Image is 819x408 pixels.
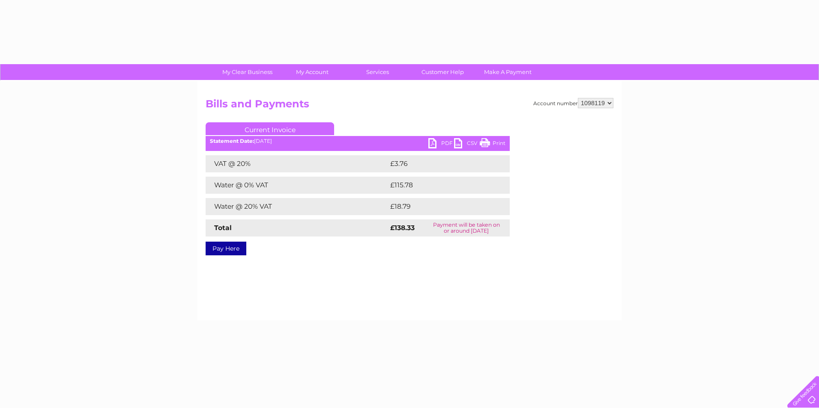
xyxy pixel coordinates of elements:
[423,219,510,237] td: Payment will be taken on or around [DATE]
[212,64,283,80] a: My Clear Business
[533,98,613,108] div: Account number
[277,64,348,80] a: My Account
[206,122,334,135] a: Current Invoice
[480,138,505,151] a: Print
[388,155,490,172] td: £3.76
[206,138,510,144] div: [DATE]
[206,242,246,255] a: Pay Here
[388,198,492,215] td: £18.79
[206,177,388,194] td: Water @ 0% VAT
[210,138,254,144] b: Statement Date:
[454,138,480,151] a: CSV
[342,64,413,80] a: Services
[206,155,388,172] td: VAT @ 20%
[214,224,232,232] strong: Total
[388,177,493,194] td: £115.78
[206,98,613,114] h2: Bills and Payments
[390,224,415,232] strong: £138.33
[472,64,543,80] a: Make A Payment
[428,138,454,151] a: PDF
[206,198,388,215] td: Water @ 20% VAT
[407,64,478,80] a: Customer Help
